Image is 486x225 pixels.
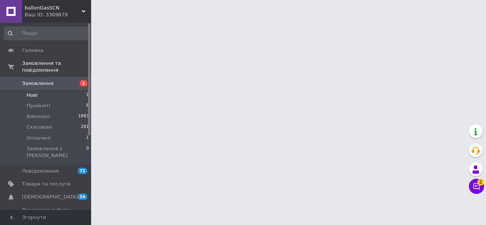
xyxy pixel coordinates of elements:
div: Ваш ID: 3369879 [25,11,91,18]
span: 16 [78,194,87,200]
span: 1 [86,92,89,99]
span: Повідомлення [22,168,59,175]
span: Виконані [27,113,50,120]
input: Пошук [4,27,90,40]
span: 8 [86,102,89,109]
span: Оплачені [27,135,50,142]
span: 1 [80,80,87,87]
span: 2 [477,179,484,186]
span: 261 [81,124,89,131]
span: [DEMOGRAPHIC_DATA] [22,194,78,200]
span: 1883 [78,113,89,120]
span: Товари та послуги [22,181,70,187]
span: Прийняті [27,102,50,109]
span: 72 [78,168,87,174]
span: 1 [86,135,89,142]
span: Показники роботи компанії [22,207,70,220]
span: Замовлення [22,80,54,87]
span: Головна [22,47,43,54]
span: Скасовані [27,124,52,131]
span: Замовлення з [PERSON_NAME] [27,145,86,159]
span: Нові [27,92,38,99]
button: Чат з покупцем2 [469,179,484,194]
span: 0 [86,145,89,159]
span: ballonGasSCN [25,5,82,11]
span: Замовлення та повідомлення [22,60,91,74]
